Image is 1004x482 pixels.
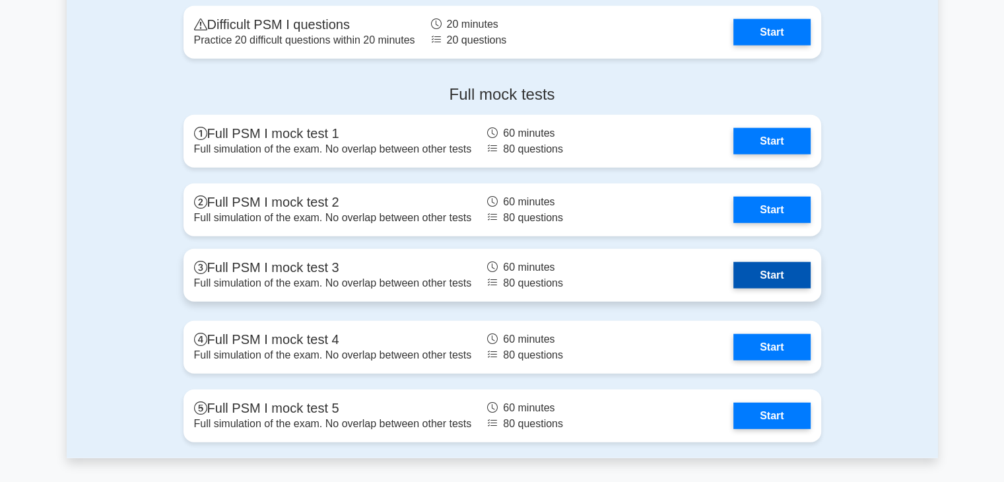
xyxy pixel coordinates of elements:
h4: Full mock tests [184,85,821,104]
a: Start [733,334,810,361]
a: Start [733,19,810,46]
a: Start [733,128,810,155]
a: Start [733,403,810,429]
a: Start [733,197,810,223]
a: Start [733,262,810,289]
